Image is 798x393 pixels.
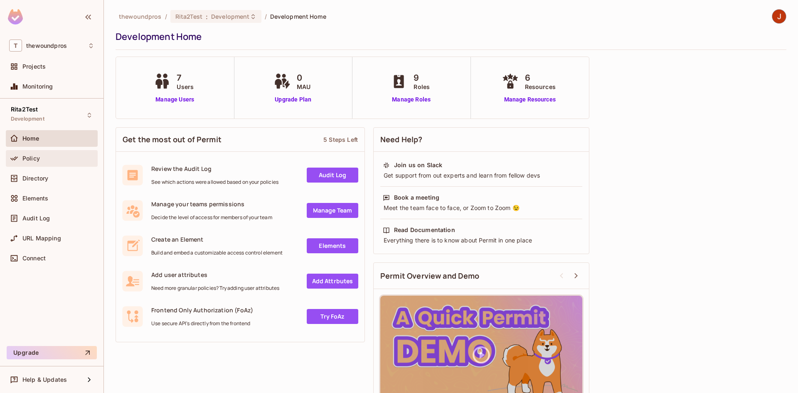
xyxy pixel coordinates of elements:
[323,136,358,143] div: 5 Steps Left
[22,83,53,90] span: Monitoring
[151,320,253,327] span: Use secure API's directly from the frontend
[394,193,439,202] div: Book a meeting
[26,42,67,49] span: Workspace: thewoundpros
[383,236,580,245] div: Everything there is to know about Permit in one place
[380,134,423,145] span: Need Help?
[152,95,198,104] a: Manage Users
[151,179,278,185] span: See which actions were allowed based on your policies
[9,40,22,52] span: T
[22,135,39,142] span: Home
[22,175,48,182] span: Directory
[307,309,358,324] a: Try FoAz
[297,72,310,84] span: 0
[8,9,23,25] img: SReyMgAAAABJRU5ErkJggg==
[119,12,162,20] span: the active workspace
[500,95,560,104] a: Manage Resources
[265,12,267,20] li: /
[394,161,442,169] div: Join us on Slack
[22,195,48,202] span: Elements
[22,63,46,70] span: Projects
[211,12,249,20] span: Development
[151,285,279,292] span: Need more granular policies? Try adding user attributes
[414,82,430,91] span: Roles
[7,346,97,359] button: Upgrade
[22,155,40,162] span: Policy
[205,13,208,20] span: :
[151,306,253,314] span: Frontend Only Authorization (FoAz)
[151,235,283,243] span: Create an Element
[177,72,194,84] span: 7
[383,171,580,180] div: Get support from out experts and learn from fellow devs
[151,250,283,256] span: Build and embed a customizable access control element
[380,271,480,281] span: Permit Overview and Demo
[525,82,556,91] span: Resources
[772,10,786,23] img: Javier Amador
[151,271,279,279] span: Add user attributes
[151,200,272,208] span: Manage your teams permissions
[414,72,430,84] span: 9
[177,82,194,91] span: Users
[307,203,358,218] a: Manage Team
[165,12,167,20] li: /
[383,204,580,212] div: Meet the team face to face, or Zoom to Zoom 😉
[307,168,358,183] a: Audit Log
[389,95,434,104] a: Manage Roles
[272,95,315,104] a: Upgrade Plan
[394,226,455,234] div: Read Documentation
[116,30,782,43] div: Development Home
[123,134,222,145] span: Get the most out of Permit
[270,12,326,20] span: Development Home
[22,235,61,242] span: URL Mapping
[307,238,358,253] a: Elements
[11,106,38,113] span: Rita2Test
[525,72,556,84] span: 6
[22,255,46,262] span: Connect
[297,82,310,91] span: MAU
[22,376,67,383] span: Help & Updates
[175,12,202,20] span: Rita2Test
[11,116,44,122] span: Development
[22,215,50,222] span: Audit Log
[151,214,272,221] span: Decide the level of access for members of your team
[151,165,278,173] span: Review the Audit Log
[307,274,358,289] a: Add Attrbutes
